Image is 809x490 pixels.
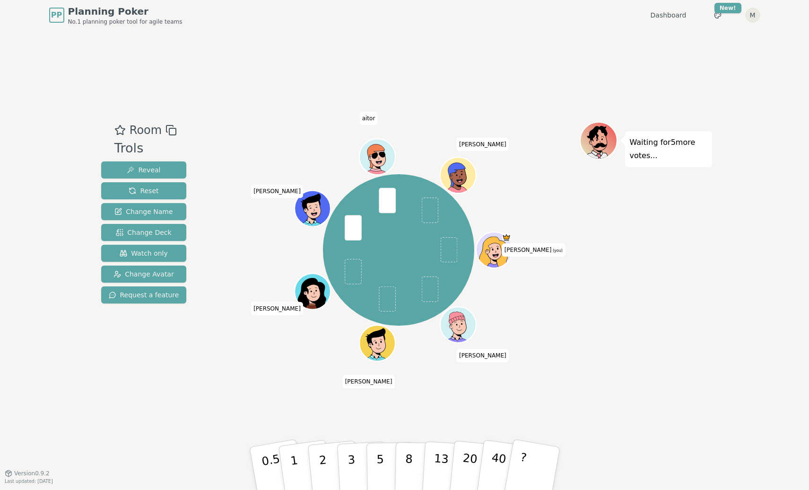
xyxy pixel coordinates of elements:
[113,269,174,279] span: Change Avatar
[477,233,511,267] button: Click to change your avatar
[51,9,62,21] span: PP
[116,228,171,237] span: Change Deck
[101,224,187,241] button: Change Deck
[5,479,53,484] span: Last updated: [DATE]
[114,139,177,158] div: Trols
[101,203,187,220] button: Change Name
[49,5,183,26] a: PPPlanning PokerNo.1 planning poker tool for agile teams
[551,249,563,253] span: (you)
[101,182,187,199] button: Reset
[109,290,179,300] span: Request a feature
[343,375,395,388] span: Click to change your name
[360,112,378,125] span: Click to change your name
[714,3,741,13] div: New!
[130,122,162,139] span: Room
[457,349,509,362] span: Click to change your name
[745,8,760,23] button: M
[68,18,183,26] span: No.1 planning poker tool for agile teams
[5,470,50,477] button: Version0.9.2
[101,161,187,178] button: Reveal
[14,470,50,477] span: Version 0.9.2
[114,207,173,216] span: Change Name
[68,5,183,18] span: Planning Poker
[120,249,168,258] span: Watch only
[502,233,511,242] span: María is the host
[114,122,126,139] button: Add as favourite
[251,185,303,198] span: Click to change your name
[101,286,187,303] button: Request a feature
[101,245,187,262] button: Watch only
[651,10,687,20] a: Dashboard
[630,136,707,162] p: Waiting for 5 more votes...
[251,302,303,315] span: Click to change your name
[457,138,509,151] span: Click to change your name
[709,7,726,24] button: New!
[502,243,565,257] span: Click to change your name
[127,165,160,175] span: Reveal
[101,266,187,283] button: Change Avatar
[129,186,158,196] span: Reset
